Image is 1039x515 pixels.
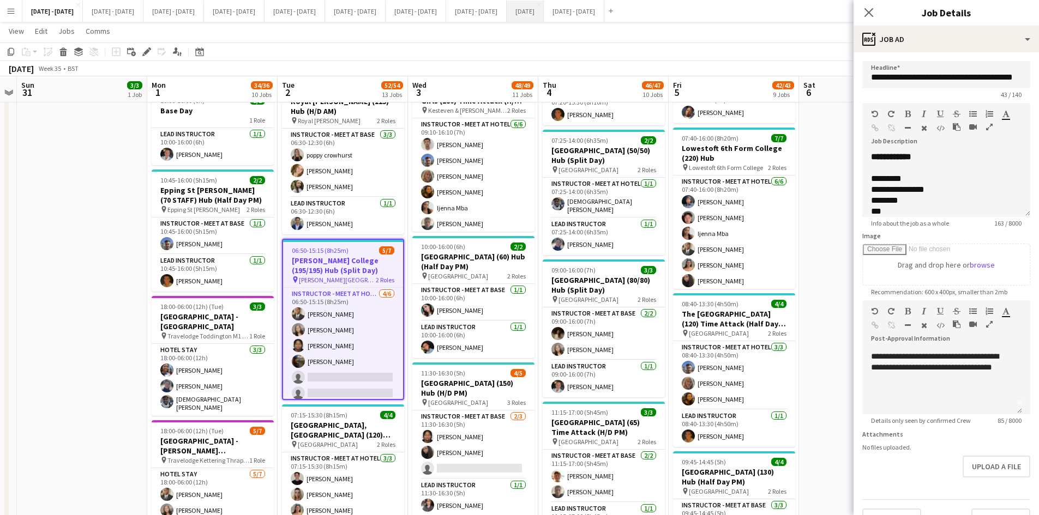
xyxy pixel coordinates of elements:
button: [DATE] - [DATE] [325,1,386,22]
span: 09:45-14:45 (5h) [682,458,726,466]
span: 3 [411,86,427,99]
app-job-card: 09:00-16:00 (7h)3/3[GEOGRAPHIC_DATA] (80/80) Hub (Split Day) [GEOGRAPHIC_DATA]2 RolesInstructor -... [543,259,665,397]
button: Upload a file [963,456,1030,477]
button: Italic [920,110,928,118]
span: 2 Roles [247,205,265,214]
span: Royal [PERSON_NAME] [298,117,361,125]
h3: [GEOGRAPHIC_DATA] (65) Time Attack (H/D PM) [543,417,665,437]
span: 2 Roles [376,276,394,284]
span: [GEOGRAPHIC_DATA] [558,438,618,446]
div: BST [68,64,79,72]
div: Job Ad [854,26,1039,52]
span: Sat [803,80,815,90]
button: Fullscreen [986,320,993,329]
button: Horizontal Line [904,124,911,132]
span: Details only seen by confirmed Crew [862,416,980,425]
app-card-role: Lead Instructor1/110:45-16:00 (5h15m)[PERSON_NAME] [152,255,274,292]
button: Ordered List [986,307,993,316]
span: 09:00-16:00 (7h) [551,266,596,274]
span: [GEOGRAPHIC_DATA] [558,295,618,304]
span: 18:00-06:00 (12h) (Tue) [160,302,224,311]
div: 07:40-16:00 (8h20m)7/7Lowestoft 6th Form College (220) Hub Lowestoft 6th Form College2 RolesInstr... [673,128,795,289]
span: 4/4 [771,300,786,308]
h3: The [GEOGRAPHIC_DATA] (120) Time Attack (Half Day AM) [673,309,795,329]
app-job-card: 06:30-12:30 (6h)4/4Royal [PERSON_NAME] (115) Hub (H/D AM) Royal [PERSON_NAME]2 RolesInstructor - ... [282,81,404,234]
app-card-role: Instructor - Meet at Base2/211:15-17:00 (5h45m)[PERSON_NAME][PERSON_NAME] [543,450,665,502]
span: Kesteven & [PERSON_NAME] Girls [428,106,507,114]
h3: [GEOGRAPHIC_DATA] - [PERSON_NAME][GEOGRAPHIC_DATA] [152,436,274,456]
span: 2/2 [641,136,656,144]
app-card-role: Instructor - Meet at Base3/306:30-12:30 (6h)poppy crowhurst[PERSON_NAME][PERSON_NAME] [282,129,404,197]
h3: [PERSON_NAME] College (195/195) Hub (Split Day) [283,256,403,275]
button: Undo [871,307,879,316]
app-job-card: 09:10-16:10 (7h)7/7Kesteven & [PERSON_NAME] Girls (180) Time Attack (H/D PM) Kesteven & [PERSON_N... [412,70,534,232]
button: Strikethrough [953,110,960,118]
span: [GEOGRAPHIC_DATA] [428,272,488,280]
span: 3/3 [641,408,656,416]
span: Comms [86,26,110,36]
span: Mon [152,80,166,90]
button: Strikethrough [953,307,960,316]
button: [DATE] - [DATE] [83,1,143,22]
div: 10 Jobs [642,90,663,99]
app-card-role: Lead Instructor1/107:20-15:30 (8h10m)[PERSON_NAME] [543,88,665,125]
span: 4/4 [771,458,786,466]
span: View [9,26,24,36]
span: 52/54 [381,81,403,89]
app-job-card: 10:00-16:00 (6h)1/1Base Day1 RoleLead Instructor1/110:00-16:00 (6h)[PERSON_NAME] [152,90,274,165]
button: [DATE] - [DATE] [204,1,265,22]
button: HTML Code [936,321,944,330]
button: Text Color [1002,307,1010,316]
app-job-card: 07:25-14:00 (6h35m)2/2[GEOGRAPHIC_DATA] (50/50) Hub (Split Day) [GEOGRAPHIC_DATA]2 RolesInstructo... [543,130,665,255]
app-job-card: 10:45-16:00 (5h15m)2/2Epping St [PERSON_NAME] (70 STAFF) Hub (Half Day PM) Epping St [PERSON_NAME... [152,169,274,292]
div: 13 Jobs [382,90,403,99]
app-card-role: Lead Instructor1/110:00-16:00 (6h)[PERSON_NAME] [152,128,274,165]
span: 163 / 8000 [986,219,1030,227]
span: Tue [282,80,295,90]
span: 2 Roles [638,166,656,174]
button: Redo [887,110,895,118]
span: 2/2 [250,176,265,184]
button: [DATE] [507,1,544,22]
span: Lowestoft 6th Form College [689,163,763,172]
span: Recommendation: 600 x 400px, smaller than 2mb [862,288,1016,296]
app-card-role: Lead Instructor1/109:00-16:00 (7h)[PERSON_NAME] [543,360,665,397]
span: 07:15-15:30 (8h15m) [291,411,347,419]
span: Travelodge Kettering Thrapston [167,456,249,464]
span: 2/2 [511,243,526,251]
span: Week 35 [36,64,63,72]
app-job-card: 08:40-13:30 (4h50m)4/4The [GEOGRAPHIC_DATA] (120) Time Attack (Half Day AM) [GEOGRAPHIC_DATA]2 Ro... [673,293,795,447]
span: 34/36 [251,81,273,89]
app-card-role: Instructor - Meet at Hotel4/606:50-15:15 (8h25m)[PERSON_NAME][PERSON_NAME][PERSON_NAME][PERSON_NAME] [283,288,403,404]
div: 9 Jobs [773,90,794,99]
button: Paste as plain text [953,320,960,329]
span: 2 Roles [377,440,395,449]
app-card-role: Lead Instructor1/106:30-12:30 (6h)[PERSON_NAME] [282,197,404,234]
span: 4/4 [380,411,395,419]
button: Insert video [969,320,977,329]
h3: Job Details [854,5,1039,20]
span: 85 / 8000 [989,416,1030,425]
h3: [GEOGRAPHIC_DATA] - [GEOGRAPHIC_DATA] [152,312,274,331]
div: [DATE] [9,63,34,74]
span: 11:15-17:00 (5h45m) [551,408,608,416]
span: 1 Role [249,456,265,464]
h3: [GEOGRAPHIC_DATA] (50/50) Hub (Split Day) [543,146,665,165]
div: No files uploaded. [862,443,1030,451]
button: Underline [936,307,944,316]
div: 06:50-15:15 (8h25m)5/7[PERSON_NAME] College (195/195) Hub (Split Day) [PERSON_NAME][GEOGRAPHIC_DA... [282,239,404,400]
button: Bold [904,307,911,316]
button: Text Color [1002,110,1010,118]
app-card-role: Instructor - Meet at Hotel6/607:40-16:00 (8h20m)[PERSON_NAME][PERSON_NAME]Ijenna Mba[PERSON_NAME]... [673,175,795,292]
span: Fri [673,80,682,90]
app-card-role: Instructor - Meet at Base1/110:45-16:00 (5h15m)[PERSON_NAME] [152,217,274,255]
span: [GEOGRAPHIC_DATA] [558,166,618,174]
span: 3 Roles [507,398,526,407]
app-card-role: Hotel Stay3/318:00-06:00 (12h)[PERSON_NAME][PERSON_NAME][DEMOGRAPHIC_DATA][PERSON_NAME] [152,344,274,416]
span: 5/7 [379,246,394,255]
